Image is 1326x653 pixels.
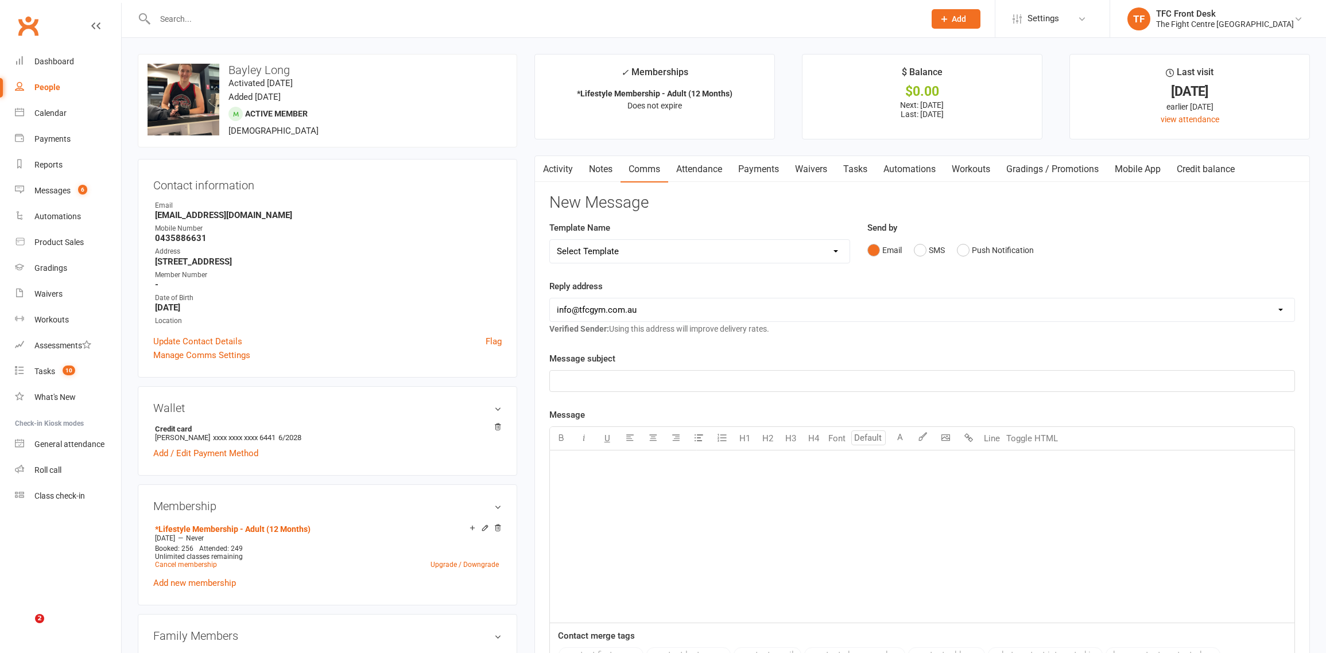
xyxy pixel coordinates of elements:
h3: Family Members [153,629,502,642]
div: Calendar [34,108,67,118]
button: H4 [802,427,825,450]
h3: Membership [153,500,502,512]
strong: 0435886631 [155,233,502,243]
div: Location [155,316,502,326]
a: Cancel membership [155,561,217,569]
input: Default [851,430,886,445]
a: *Lifestyle Membership - Adult (12 Months) [155,524,311,534]
button: H1 [734,427,757,450]
div: TF [1127,7,1150,30]
div: Automations [34,212,81,221]
span: xxxx xxxx xxxx 6441 [213,433,276,442]
div: Mobile Number [155,223,502,234]
button: SMS [914,239,945,261]
div: Reports [34,160,63,169]
div: Roll call [34,465,61,475]
span: 10 [63,366,75,375]
a: Attendance [668,156,730,182]
a: Roll call [15,457,121,483]
h3: Bayley Long [148,64,507,76]
iframe: Intercom live chat [11,614,39,642]
span: [DEMOGRAPHIC_DATA] [228,126,319,136]
div: Email [155,200,502,211]
button: Add [932,9,980,29]
div: Dashboard [34,57,74,66]
div: — [152,534,502,543]
a: Workouts [944,156,998,182]
span: Does not expire [627,101,682,110]
label: Message [549,408,585,422]
button: U [596,427,619,450]
a: Payments [730,156,787,182]
h3: Wallet [153,402,502,414]
span: 6 [78,185,87,195]
label: Contact merge tags [558,629,635,643]
a: Automations [15,204,121,230]
h3: Contact information [153,174,502,192]
span: Add [952,14,966,24]
span: Booked: 256 [155,545,193,553]
div: TFC Front Desk [1156,9,1294,19]
div: General attendance [34,440,104,449]
div: Assessments [34,341,91,350]
a: Activity [535,156,581,182]
span: U [604,433,610,444]
span: Unlimited classes remaining [155,553,243,561]
button: Email [867,239,902,261]
a: Gradings / Promotions [998,156,1107,182]
div: What's New [34,392,76,402]
a: Payments [15,126,121,152]
a: Comms [621,156,668,182]
button: H2 [757,427,780,450]
a: What's New [15,384,121,410]
button: H3 [780,427,802,450]
div: Payments [34,134,71,143]
a: Flag [486,335,502,348]
div: $0.00 [813,85,1032,98]
h3: New Message [549,194,1295,212]
div: Gradings [34,263,67,273]
div: People [34,83,60,92]
a: view attendance [1161,115,1219,124]
a: General attendance kiosk mode [15,432,121,457]
p: Next: [DATE] Last: [DATE] [813,100,1032,119]
a: Update Contact Details [153,335,242,348]
a: People [15,75,121,100]
a: Messages 6 [15,178,121,204]
span: Never [186,534,204,542]
div: Class check-in [34,491,85,500]
a: Tasks 10 [15,359,121,384]
div: Waivers [34,289,63,298]
a: Calendar [15,100,121,126]
button: Push Notification [957,239,1034,261]
strong: - [155,279,502,290]
a: Tasks [835,156,875,182]
div: Memberships [621,65,688,86]
span: 2 [35,614,44,623]
i: ✓ [621,67,629,78]
a: Clubworx [14,11,42,40]
div: Messages [34,186,71,195]
strong: Credit card [155,425,496,433]
time: Activated [DATE] [228,78,293,88]
button: Line [980,427,1003,450]
a: Mobile App [1107,156,1169,182]
div: earlier [DATE] [1080,100,1299,113]
a: Assessments [15,333,121,359]
strong: [DATE] [155,302,502,313]
strong: Verified Sender: [549,324,609,333]
label: Send by [867,221,897,235]
div: Date of Birth [155,293,502,304]
div: Last visit [1166,65,1213,85]
div: Product Sales [34,238,84,247]
strong: *Lifestyle Membership - Adult (12 Months) [577,89,732,98]
a: Product Sales [15,230,121,255]
time: Added [DATE] [228,92,281,102]
a: Waivers [15,281,121,307]
a: Add / Edit Payment Method [153,446,258,460]
a: Waivers [787,156,835,182]
input: Search... [152,11,917,27]
a: Gradings [15,255,121,281]
div: The Fight Centre [GEOGRAPHIC_DATA] [1156,19,1294,29]
span: 6/2028 [278,433,301,442]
